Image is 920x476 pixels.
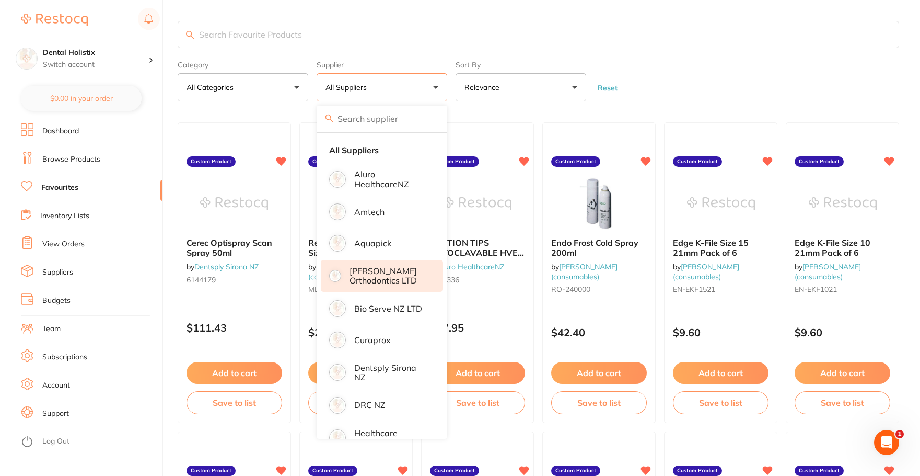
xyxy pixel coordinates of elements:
[795,285,837,294] span: EN-EKF1021
[21,14,88,26] img: Restocq Logo
[809,177,877,230] img: Edge K-File Size 10 21mm Pack of 6
[331,431,344,445] img: Healthcare Essentials
[329,145,379,155] strong: All Suppliers
[321,139,443,161] li: Clear selection
[795,262,861,281] a: [PERSON_NAME] (consumables)
[673,285,715,294] span: EN-EKF1521
[317,73,447,101] button: All Suppliers
[795,238,890,257] b: Edge K-File Size 10 21mm Pack of 6
[565,177,633,230] img: Endo Frost Cold Spray 200ml
[42,409,69,419] a: Support
[187,322,282,334] p: $111.43
[331,366,344,379] img: Dentsply Sirona NZ
[187,237,272,257] span: Cerec Optispray Scan Spray 50ml
[41,183,78,193] a: Favourites
[325,82,371,93] p: All Suppliers
[16,48,37,69] img: Dental Holistix
[187,362,282,384] button: Add to cart
[354,239,391,248] p: Aquapick
[43,60,148,70] p: Switch account
[551,262,618,281] span: by
[21,86,142,111] button: $0.00 in your order
[673,466,722,476] label: Custom Product
[43,48,148,58] h4: Dental Holistix
[354,169,428,189] p: Aluro HealthcareNZ
[187,238,282,257] b: Cerec Optispray Scan Spray 50ml
[42,380,70,391] a: Account
[673,362,768,384] button: Add to cart
[551,466,600,476] label: Custom Product
[354,207,385,217] p: Amtech
[430,262,504,271] span: by
[673,262,739,281] a: [PERSON_NAME] (consumables)
[456,73,586,101] button: Relevance
[42,324,61,334] a: Team
[308,466,357,476] label: Custom Product
[430,156,479,167] label: Custom Product
[42,267,73,278] a: Suppliers
[551,262,618,281] a: [PERSON_NAME] (consumables)
[795,262,861,281] span: by
[673,262,739,281] span: by
[308,326,404,338] p: $247.80
[551,362,647,384] button: Add to cart
[308,262,375,281] span: by
[187,82,238,93] p: All Categories
[42,296,71,306] a: Budgets
[331,205,344,219] img: Amtech
[551,391,647,414] button: Save to list
[317,106,447,132] input: Search supplier
[874,430,899,455] iframe: Intercom live chat
[673,237,749,257] span: Edge K-File Size 15 21mm Pack of 6
[42,352,87,362] a: Subscriptions
[331,236,344,250] img: Aquapick
[551,326,647,338] p: $42.40
[21,434,159,450] button: Log Out
[308,362,404,384] button: Add to cart
[42,154,100,165] a: Browse Products
[430,238,526,257] b: SUCTION TIPS AUTOCLAVABLE HVE PEDO
[331,173,344,186] img: Aluro HealthcareNZ
[444,177,511,230] img: SUCTION TIPS AUTOCLAVABLE HVE PEDO
[187,262,259,271] span: by
[551,285,590,294] span: RO-240000
[456,61,586,69] label: Sort By
[430,322,526,334] p: $17.95
[687,177,755,230] img: Edge K-File Size 15 21mm Pack of 6
[40,211,89,221] a: Inventory Lists
[178,21,899,48] input: Search Favourite Products
[308,285,344,294] span: MD-56950
[178,73,308,101] button: All Categories
[308,391,404,414] button: Save to list
[331,271,340,280] img: Arthur Hall Orthodontics LTD
[464,82,504,93] p: Relevance
[795,466,844,476] label: Custom Product
[673,326,768,338] p: $9.60
[200,177,268,230] img: Cerec Optispray Scan Spray 50ml
[187,466,236,476] label: Custom Product
[308,238,404,257] b: Rely-X Fiber Post Red Size 2. 10pack
[895,430,904,438] span: 1
[430,391,526,414] button: Save to list
[21,8,88,32] a: Restocq Logo
[350,266,428,286] p: [PERSON_NAME] Orthodontics LTD
[551,237,638,257] span: Endo Frost Cold Spray 200ml
[178,61,308,69] label: Category
[331,399,344,412] img: DRC NZ
[795,362,890,384] button: Add to cart
[308,262,375,281] a: [PERSON_NAME] (consumables)
[354,335,391,345] p: Curaprox
[438,262,504,271] a: Aluro HealthcareNZ
[194,262,259,271] a: Dentsply Sirona NZ
[187,275,216,285] span: 6144179
[673,391,768,414] button: Save to list
[551,156,600,167] label: Custom Product
[430,466,479,476] label: Custom Product
[317,61,447,69] label: Supplier
[187,391,282,414] button: Save to list
[42,436,69,447] a: Log Out
[430,362,526,384] button: Add to cart
[430,237,524,267] span: SUCTION TIPS AUTOCLAVABLE HVE PEDO
[795,237,870,257] span: Edge K-File Size 10 21mm Pack of 6
[42,126,79,137] a: Dashboard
